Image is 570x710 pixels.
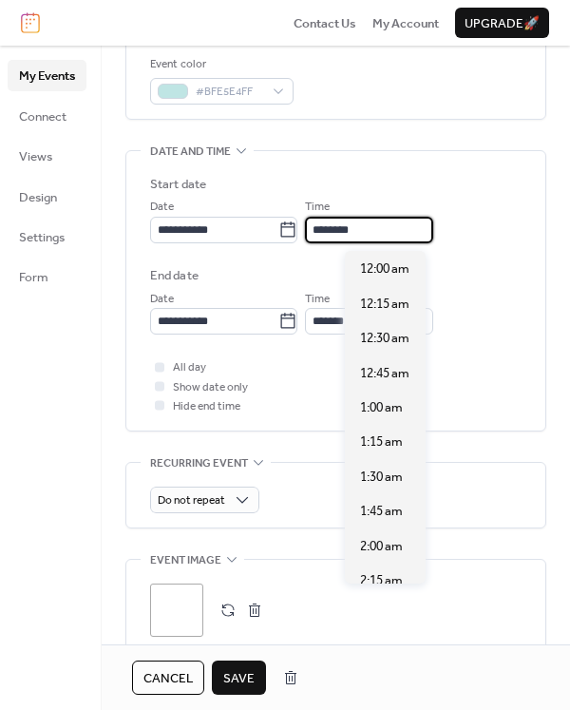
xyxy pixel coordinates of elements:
[150,584,203,637] div: ;
[143,669,193,688] span: Cancel
[8,261,86,292] a: Form
[150,143,231,162] span: Date and time
[360,329,409,348] span: 12:30 am
[372,13,439,32] a: My Account
[19,188,57,207] span: Design
[173,397,240,416] span: Hide end time
[360,537,403,556] span: 2:00 am
[294,14,356,33] span: Contact Us
[8,182,86,212] a: Design
[223,669,255,688] span: Save
[19,107,66,126] span: Connect
[294,13,356,32] a: Contact Us
[360,259,409,278] span: 12:00 am
[305,198,330,217] span: Time
[455,8,549,38] button: Upgrade🚀
[150,55,290,74] div: Event color
[8,60,86,90] a: My Events
[132,661,204,695] button: Cancel
[360,432,403,451] span: 1:15 am
[360,398,403,417] span: 1:00 am
[19,147,52,166] span: Views
[150,551,221,570] span: Event image
[173,358,206,377] span: All day
[21,12,40,33] img: logo
[8,101,86,131] a: Connect
[19,228,65,247] span: Settings
[196,83,263,102] span: #BFE5E4FF
[360,364,409,383] span: 12:45 am
[19,67,75,86] span: My Events
[8,141,86,171] a: Views
[150,453,248,472] span: Recurring event
[360,468,403,487] span: 1:30 am
[360,295,409,314] span: 12:15 am
[173,378,248,397] span: Show date only
[372,14,439,33] span: My Account
[360,571,403,590] span: 2:15 am
[360,502,403,521] span: 1:45 am
[150,175,206,194] div: Start date
[150,198,174,217] span: Date
[212,661,266,695] button: Save
[19,268,48,287] span: Form
[8,221,86,252] a: Settings
[150,290,174,309] span: Date
[465,14,540,33] span: Upgrade 🚀
[158,489,225,511] span: Do not repeat
[305,290,330,309] span: Time
[150,266,199,285] div: End date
